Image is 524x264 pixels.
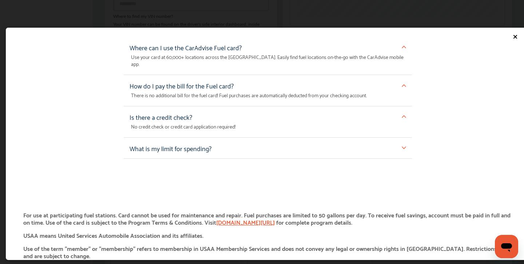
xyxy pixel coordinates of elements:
img: arrow-up-orange.65fe8923.svg [402,45,406,49]
p: For use at participating fuel stations. Card cannot be used for maintenance and repair. Fuel purc... [23,211,512,225]
p: Use of the term "member" or "membership" refers to membership in USAA Membership Services and doe... [23,244,512,259]
p: Use your card at 60,000+ locations across the [GEOGRAPHIC_DATA]. Easily find fuel locations on-th... [131,53,405,67]
p: USAA means United Services Automobile Association and its affiliates. [23,231,512,239]
iframe: Button to launch messaging window, conversation in progress [495,235,518,258]
img: arrow-up-orange.65fe8923.svg [402,146,406,150]
p: Is there a credit check? [130,112,192,121]
a: [DOMAIN_NAME][URL] [216,217,275,226]
p: No credit check or credit card application required! [131,123,405,130]
img: arrow-up-orange.65fe8923.svg [402,83,406,87]
p: How do I pay the bill for the Fuel card? [130,81,234,90]
p: There is no additional bill for the fuel card! Fuel purchases are automatically deducted from you... [131,91,405,99]
p: Where can I use the CarAdvise Fuel card? [130,42,242,51]
img: arrow-up-orange.65fe8923.svg [402,114,406,119]
p: What is my limit for spending? [130,143,211,152]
